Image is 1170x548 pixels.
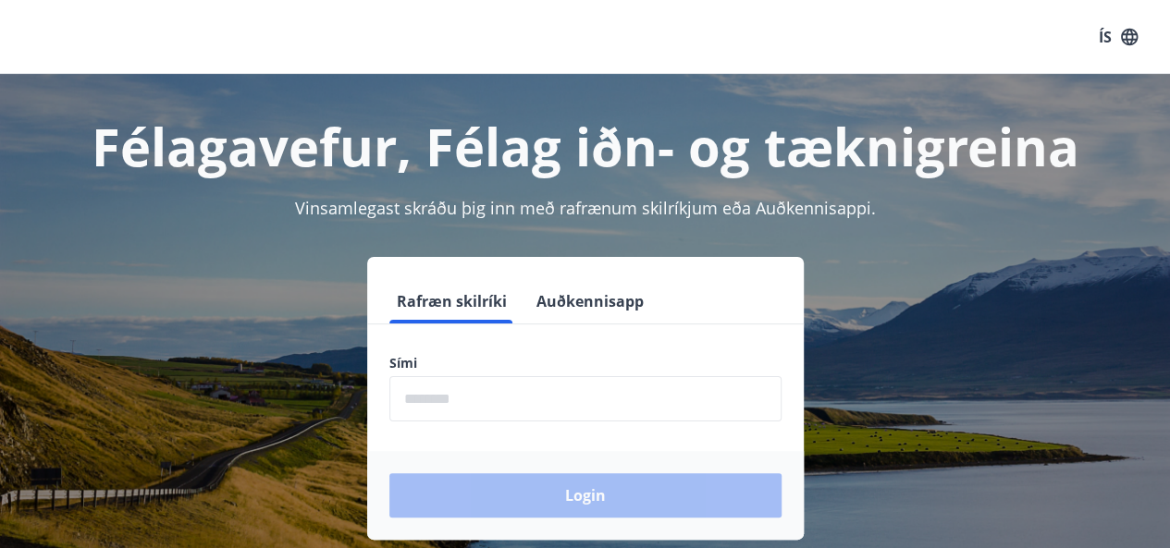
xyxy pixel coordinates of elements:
[22,111,1148,181] h1: Félagavefur, Félag iðn- og tæknigreina
[295,197,876,219] span: Vinsamlegast skráðu þig inn með rafrænum skilríkjum eða Auðkennisappi.
[389,354,782,372] label: Sími
[529,279,651,323] button: Auðkennisapp
[389,279,514,323] button: Rafræn skilríki
[1089,20,1148,54] button: ÍS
